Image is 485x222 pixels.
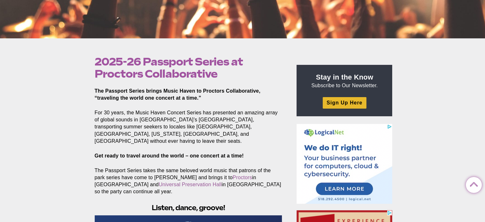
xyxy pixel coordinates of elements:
strong: Stay in the Know [316,73,373,81]
h1: 2025-26 Passport Series at Proctors Collaborative [95,56,282,80]
p: Subscribe to Our Newsletter. [304,73,385,89]
a: Universal Preservation Hall [159,182,222,187]
a: Back to Top [466,177,479,190]
p: For 30 years, the Music Haven Concert Series has presented an amazing array of global sounds in [... [95,109,282,144]
strong: The Passport Series brings Music Haven to Proctors Collaborative, “traveling the world one concer... [95,88,261,101]
a: Proctors [232,175,252,180]
p: The Passport Series takes the same beloved world music that patrons of the park series have come ... [95,167,282,195]
a: Sign Up Here [323,97,366,108]
strong: Get ready to travel around the world – one concert at a time! [95,153,244,158]
strong: Listen, dance, groove! [151,203,225,212]
iframe: Advertisement [297,124,392,204]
